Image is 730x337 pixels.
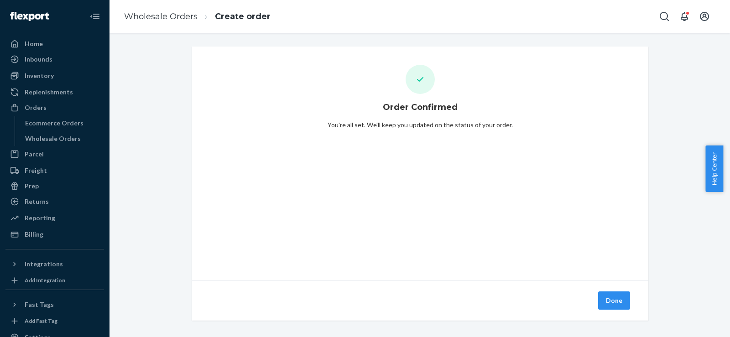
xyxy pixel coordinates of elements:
a: Inventory [5,68,104,83]
a: Wholesale Orders [21,131,104,146]
a: Prep [5,179,104,193]
a: Wholesale Orders [124,11,198,21]
div: Reporting [25,213,55,223]
div: Returns [25,197,49,206]
div: Integrations [25,259,63,269]
a: Billing [5,227,104,242]
div: Wholesale Orders [25,134,81,143]
a: Orders [5,100,104,115]
a: Add Fast Tag [5,316,104,327]
button: Fast Tags [5,297,104,312]
button: Help Center [705,145,723,192]
div: Ecommerce Orders [25,119,83,128]
button: Open Search Box [655,7,673,26]
img: Flexport logo [10,12,49,21]
button: Done [598,291,630,310]
a: Replenishments [5,85,104,99]
ol: breadcrumbs [117,3,278,30]
div: Prep [25,181,39,191]
h3: Order Confirmed [383,101,458,113]
a: Home [5,36,104,51]
div: Inventory [25,71,54,80]
a: Create order [215,11,271,21]
button: Integrations [5,257,104,271]
button: Open account menu [695,7,714,26]
div: Add Fast Tag [25,317,57,325]
a: Freight [5,163,104,178]
div: Replenishments [25,88,73,97]
button: Close Navigation [86,7,104,26]
div: Add Integration [25,276,65,284]
button: Open notifications [675,7,693,26]
div: Parcel [25,150,44,159]
a: Add Integration [5,275,104,286]
a: Reporting [5,211,104,225]
div: You're all set. We'll keep you updated on the status of your order. [328,120,513,130]
div: Home [25,39,43,48]
div: Freight [25,166,47,175]
div: Billing [25,230,43,239]
a: Inbounds [5,52,104,67]
a: Parcel [5,147,104,161]
div: Inbounds [25,55,52,64]
a: Returns [5,194,104,209]
div: Orders [25,103,47,112]
iframe: Opens a widget where you can chat to one of our agents [672,310,721,332]
a: Ecommerce Orders [21,116,104,130]
div: Fast Tags [25,300,54,309]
